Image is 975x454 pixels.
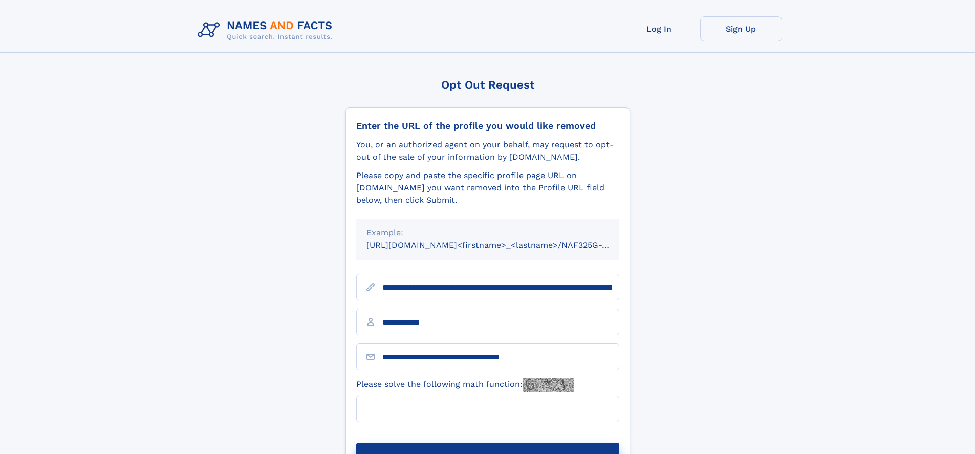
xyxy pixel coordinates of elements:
[356,139,619,163] div: You, or an authorized agent on your behalf, may request to opt-out of the sale of your informatio...
[356,120,619,132] div: Enter the URL of the profile you would like removed
[193,16,341,44] img: Logo Names and Facts
[356,378,574,392] label: Please solve the following math function:
[366,227,609,239] div: Example:
[345,78,630,91] div: Opt Out Request
[618,16,700,41] a: Log In
[700,16,782,41] a: Sign Up
[366,240,639,250] small: [URL][DOMAIN_NAME]<firstname>_<lastname>/NAF325G-xxxxxxxx
[356,169,619,206] div: Please copy and paste the specific profile page URL on [DOMAIN_NAME] you want removed into the Pr...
